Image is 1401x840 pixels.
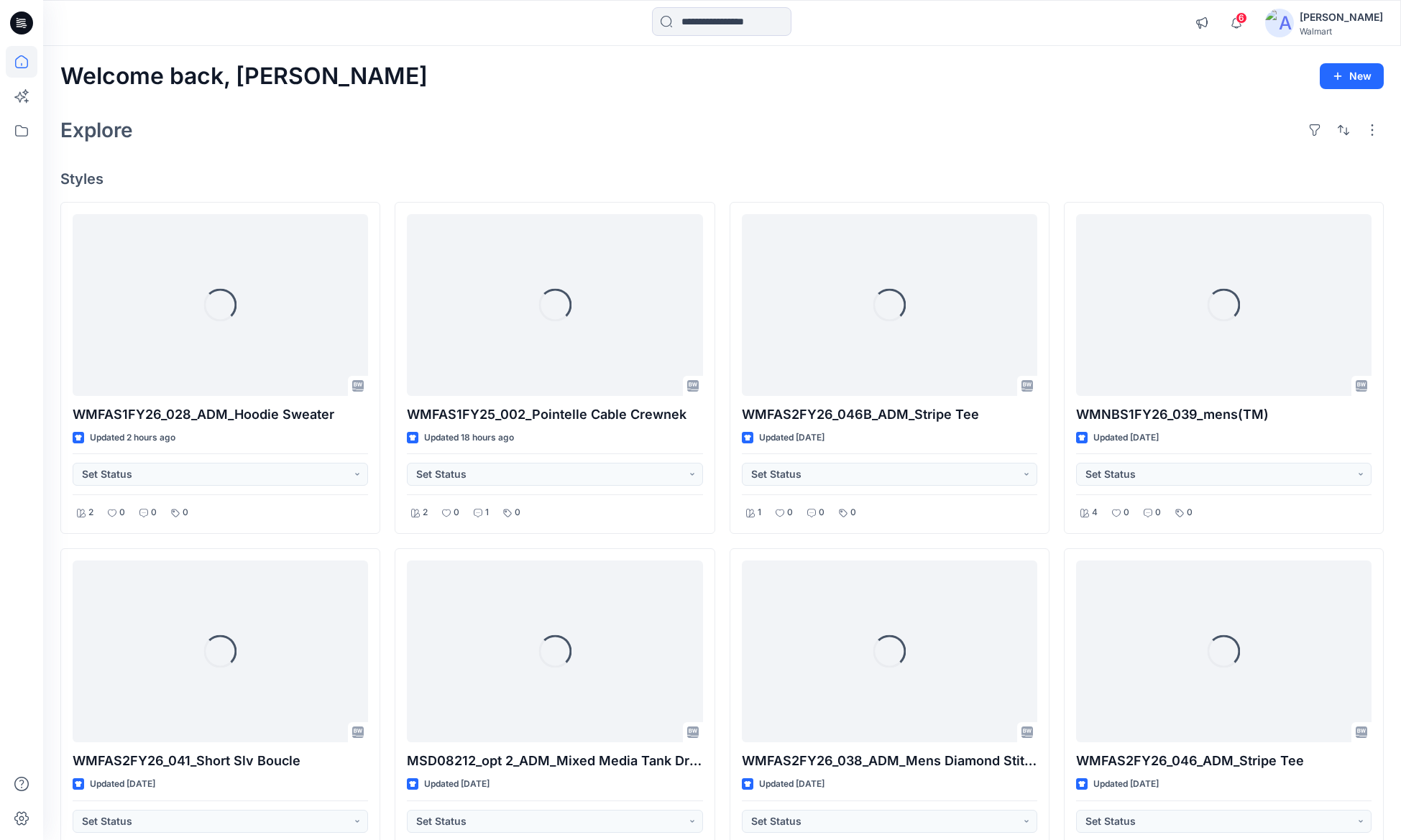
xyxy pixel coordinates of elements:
p: Updated 18 hours ago [424,430,514,446]
div: [PERSON_NAME] [1300,9,1383,26]
p: WMFAS2FY26_038_ADM_Mens Diamond Stitch Button down 2 [742,751,1037,771]
button: New [1320,63,1384,89]
p: 0 [515,505,520,520]
h2: Explore [60,119,133,142]
p: 2 [423,505,428,520]
p: 0 [1124,505,1129,520]
p: 0 [151,505,157,520]
div: Walmart [1300,26,1383,37]
h4: Styles [60,170,1384,188]
img: avatar [1265,9,1294,37]
p: 0 [850,505,856,520]
p: 0 [454,505,459,520]
p: 0 [819,505,824,520]
p: Updated [DATE] [759,777,824,792]
p: WMFAS2FY26_046B_ADM_Stripe Tee [742,405,1037,425]
p: Updated [DATE] [1093,430,1159,446]
p: 0 [183,505,188,520]
p: MSD08212_opt 2_ADM_Mixed Media Tank Dress [407,751,702,771]
p: 0 [787,505,793,520]
p: Updated [DATE] [424,777,490,792]
p: 1 [758,505,761,520]
p: Updated 2 hours ago [90,430,175,446]
p: 0 [119,505,125,520]
p: WMFAS2FY26_041_Short Slv Boucle [73,751,368,771]
p: 1 [485,505,489,520]
p: WMFAS1FY26_028_ADM_Hoodie Sweater [73,405,368,425]
p: 4 [1092,505,1098,520]
p: 0 [1155,505,1161,520]
p: Updated [DATE] [1093,777,1159,792]
h2: Welcome back, [PERSON_NAME] [60,63,428,90]
p: Updated [DATE] [90,777,155,792]
p: 0 [1187,505,1193,520]
p: 2 [88,505,93,520]
span: 6 [1236,12,1247,24]
p: WMFAS2FY26_046_ADM_Stripe Tee [1076,751,1372,771]
p: WMFAS1FY25_002_Pointelle Cable Crewnek [407,405,702,425]
p: Updated [DATE] [759,430,824,446]
p: WMNBS1FY26_039_mens(TM) [1076,405,1372,425]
